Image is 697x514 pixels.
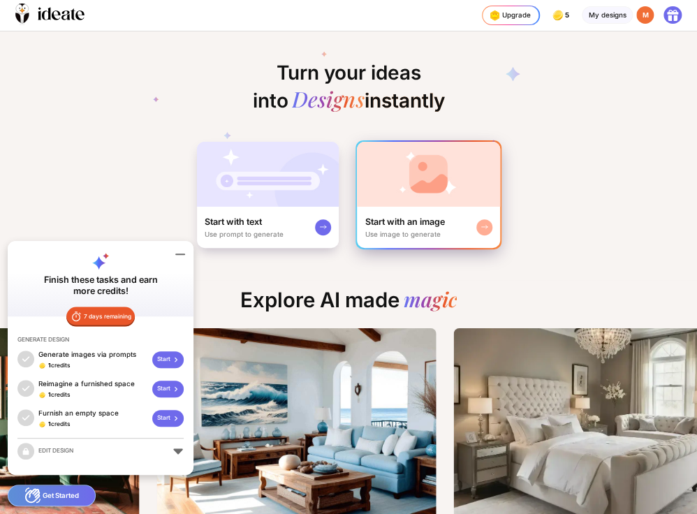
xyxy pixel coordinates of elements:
div: Finish these tasks and earn more credits! [36,274,166,296]
div: Start [152,410,184,427]
div: 7 days remaining [66,307,135,326]
div: credits [48,362,71,369]
span: 1 [48,391,51,398]
div: Upgrade [487,8,531,23]
div: credits [48,391,71,399]
div: Start [152,381,184,397]
div: Start with an image [365,216,445,228]
img: startWithTextCardBg.jpg [197,142,339,207]
div: My designs [582,6,633,24]
div: Start with text [205,216,262,228]
div: Reimagine a furnished space [38,379,149,389]
div: Use prompt to generate [205,230,284,238]
img: upgrade-nav-btn-icon.gif [487,8,502,23]
div: Get Started [8,485,96,506]
div: credits [48,420,71,428]
div: Use image to generate [365,230,441,238]
div: M [636,6,654,24]
div: Start [152,351,184,368]
span: 5 [565,11,572,19]
div: Furnish an empty space [38,409,149,418]
div: magic [403,288,457,313]
div: Generate images via prompts [38,350,149,360]
img: startWithImageCardBg.jpg [357,142,500,207]
div: GENERATE DESIGN [17,336,69,344]
div: Explore AI made [233,288,465,321]
span: 1 [48,420,51,427]
span: 1 [48,362,51,369]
